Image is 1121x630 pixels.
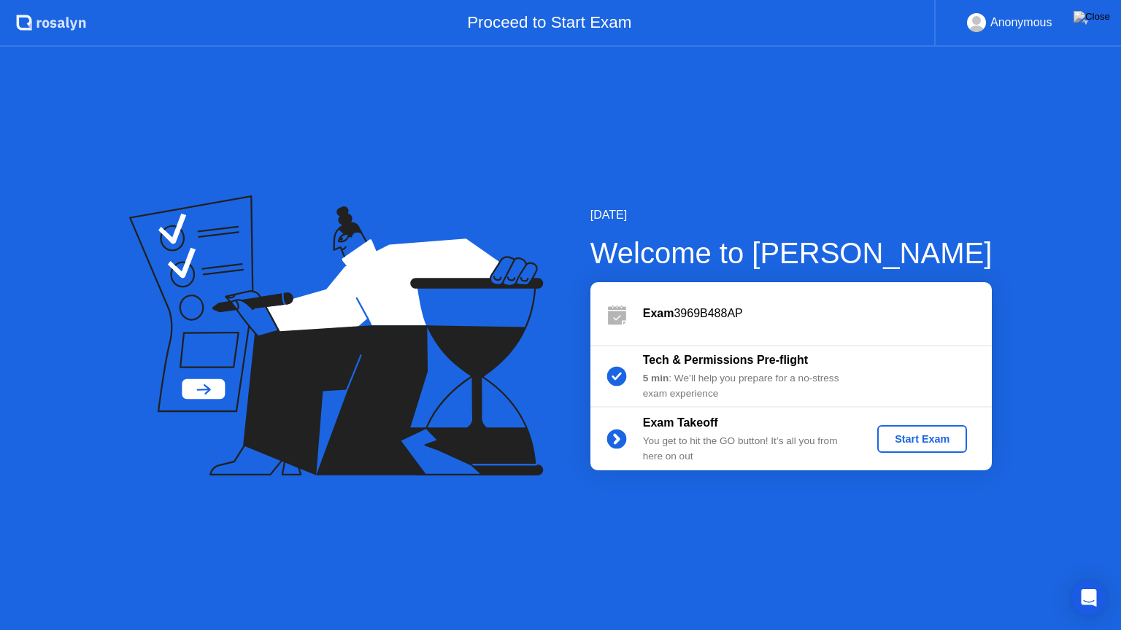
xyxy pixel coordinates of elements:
div: Open Intercom Messenger [1071,580,1106,615]
img: Close [1074,11,1110,23]
div: 3969B488AP [643,305,992,322]
div: Welcome to [PERSON_NAME] [590,231,993,275]
div: [DATE] [590,206,993,224]
b: Tech & Permissions Pre-flight [643,354,808,366]
b: Exam [643,307,674,319]
div: Start Exam [883,433,961,445]
button: Start Exam [877,425,967,453]
b: Exam Takeoff [643,416,718,429]
div: : We’ll help you prepare for a no-stress exam experience [643,371,853,401]
div: You get to hit the GO button! It’s all you from here on out [643,434,853,464]
div: Anonymous [990,13,1052,32]
b: 5 min [643,373,669,384]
